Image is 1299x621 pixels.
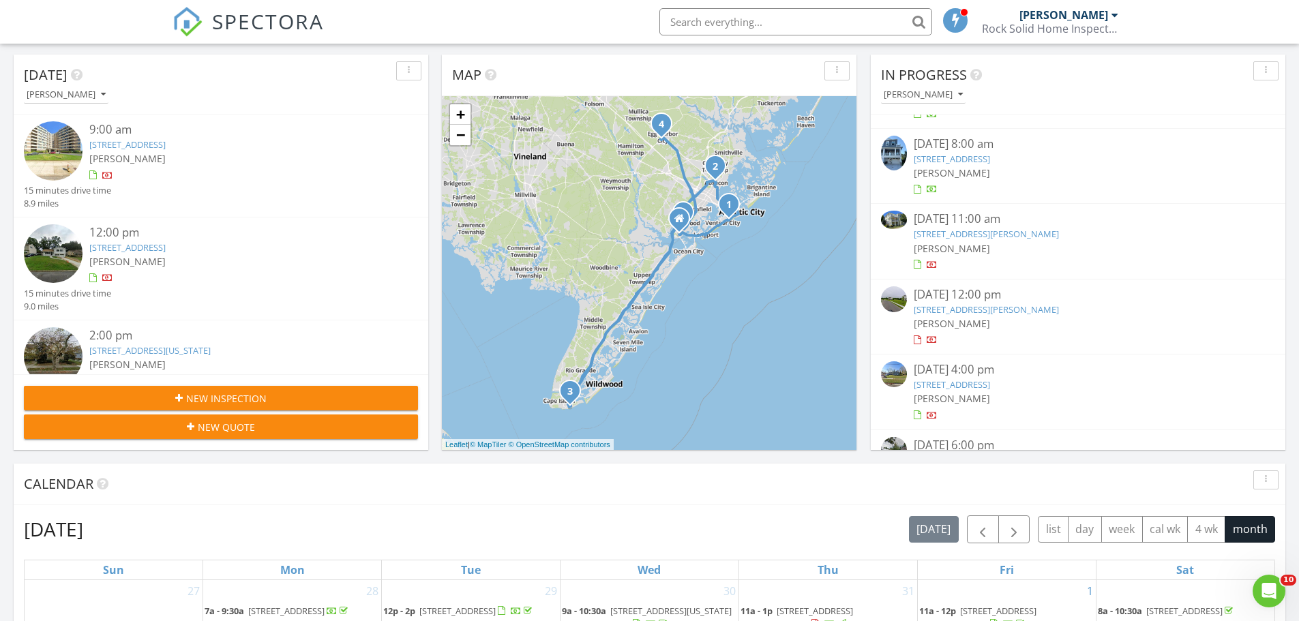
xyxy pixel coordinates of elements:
a: Go to July 31, 2025 [899,580,917,602]
span: 11a - 1p [741,605,773,617]
button: New Quote [24,414,418,439]
span: 9a - 10:30a [562,605,606,617]
div: 101 S Raleigh Ave 733, Atlantic City, NJ 08401 [729,204,737,212]
span: [STREET_ADDRESS] [419,605,496,617]
img: 9370512%2Fcover_photos%2FziERDiXiD2TdVyUNppZk%2Fsmall.jpeg [881,136,907,170]
div: 9.0 miles [24,300,111,313]
button: [PERSON_NAME] [24,86,108,104]
span: [DATE] [24,65,68,84]
button: week [1101,516,1143,543]
span: 12p - 2p [383,605,415,617]
span: 10 [1281,575,1296,586]
i: 2 [713,162,718,172]
a: Go to July 27, 2025 [185,580,203,602]
i: 4 [659,120,664,130]
img: streetview [881,437,907,463]
button: cal wk [1142,516,1189,543]
span: 7a - 9:30a [205,605,244,617]
a: [STREET_ADDRESS] [89,241,166,254]
h2: [DATE] [24,515,83,543]
a: Monday [278,560,308,579]
button: day [1068,516,1102,543]
div: 15 minutes drive time [24,287,111,300]
div: [PERSON_NAME] [884,90,963,100]
a: 12p - 2p [STREET_ADDRESS] [383,603,558,620]
a: SPECTORA [173,18,324,47]
a: 12:00 pm [STREET_ADDRESS] [PERSON_NAME] 15 minutes drive time 9.0 miles [24,224,418,313]
span: 11a - 12p [919,605,956,617]
a: [STREET_ADDRESS] [914,153,990,165]
div: [DATE] 4:00 pm [914,361,1242,378]
a: Go to July 29, 2025 [542,580,560,602]
a: Sunday [100,560,127,579]
a: 9:00 am [STREET_ADDRESS] [PERSON_NAME] 15 minutes drive time 8.9 miles [24,121,418,210]
div: 2:00 pm [89,327,385,344]
span: In Progress [881,65,967,84]
span: Calendar [24,474,93,493]
img: streetview [24,224,83,283]
a: [STREET_ADDRESS][PERSON_NAME] [914,228,1059,240]
a: Thursday [815,560,841,579]
div: 754 4th Street, Somers Point NJ 08244 [679,218,687,226]
button: [DATE] [909,516,959,543]
span: [PERSON_NAME] [89,152,166,165]
span: [STREET_ADDRESS] [1146,605,1223,617]
div: 9:00 am [89,121,385,138]
div: 8.9 miles [24,197,111,210]
span: [PERSON_NAME] [914,166,990,179]
span: New Quote [198,420,255,434]
a: © OpenStreetMap contributors [509,440,610,449]
div: 12:00 pm [89,224,385,241]
div: 1005 Maryland Avenue, Cape May, NJ 08204 [570,391,578,399]
a: [DATE] 11:00 am [STREET_ADDRESS][PERSON_NAME] [PERSON_NAME] [881,211,1275,271]
div: 310 Spruce Street, Absecon, NJ 08201 [715,166,723,174]
img: streetview [881,286,907,312]
button: list [1038,516,1069,543]
div: [DATE] 8:00 am [914,136,1242,153]
span: [PERSON_NAME] [914,317,990,330]
a: [DATE] 4:00 pm [STREET_ADDRESS] [PERSON_NAME] [881,361,1275,422]
img: streetview [24,327,83,386]
div: [PERSON_NAME] [27,90,106,100]
span: New Inspection [186,391,267,406]
span: [PERSON_NAME] [89,358,166,371]
div: 15 minutes drive time [24,184,111,197]
span: [PERSON_NAME] [914,392,990,405]
span: [PERSON_NAME] [89,255,166,268]
div: 101 Atlantic Avenue, Somers Point, NJ 08244 [683,212,691,220]
button: New Inspection [24,386,418,410]
a: 7a - 9:30a [STREET_ADDRESS] [205,603,380,620]
i: 5 [681,209,686,218]
a: [DATE] 8:00 am [STREET_ADDRESS] [PERSON_NAME] [881,136,1275,196]
a: [STREET_ADDRESS][US_STATE] [89,344,211,357]
button: 4 wk [1187,516,1225,543]
div: [DATE] 12:00 pm [914,286,1242,303]
i: 1 [726,200,732,210]
div: [DATE] 6:00 pm [914,437,1242,454]
a: 12p - 2p [STREET_ADDRESS] [383,605,535,617]
button: Previous month [967,515,999,543]
div: Rock Solid Home Inspections, LLC [982,22,1118,35]
span: SPECTORA [212,7,324,35]
div: [PERSON_NAME] [1019,8,1108,22]
a: 2:00 pm [STREET_ADDRESS][US_STATE] [PERSON_NAME] 58 minutes drive time 43.4 miles [24,327,418,416]
a: [DATE] 6:00 pm [STREET_ADDRESS] [PERSON_NAME] [881,437,1275,498]
a: Zoom in [450,104,471,125]
a: 8a - 10:30a [STREET_ADDRESS] [1098,603,1273,620]
a: [STREET_ADDRESS][PERSON_NAME] [914,303,1059,316]
a: 7a - 9:30a [STREET_ADDRESS] [205,605,350,617]
a: Wednesday [635,560,663,579]
a: Go to August 1, 2025 [1084,580,1096,602]
img: streetview [881,361,907,387]
a: [STREET_ADDRESS] [89,138,166,151]
div: [DATE] 11:00 am [914,211,1242,228]
button: [PERSON_NAME] [881,86,966,104]
a: Zoom out [450,125,471,145]
a: Leaflet [445,440,468,449]
a: Go to July 28, 2025 [363,580,381,602]
button: Next month [998,515,1030,543]
button: month [1225,516,1275,543]
span: [PERSON_NAME] [914,242,990,255]
div: 530 S Cincinnati Avenue, Egg Harbor City, NJ 08215 [661,123,670,132]
a: [DATE] 12:00 pm [STREET_ADDRESS][PERSON_NAME] [PERSON_NAME] [881,286,1275,347]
